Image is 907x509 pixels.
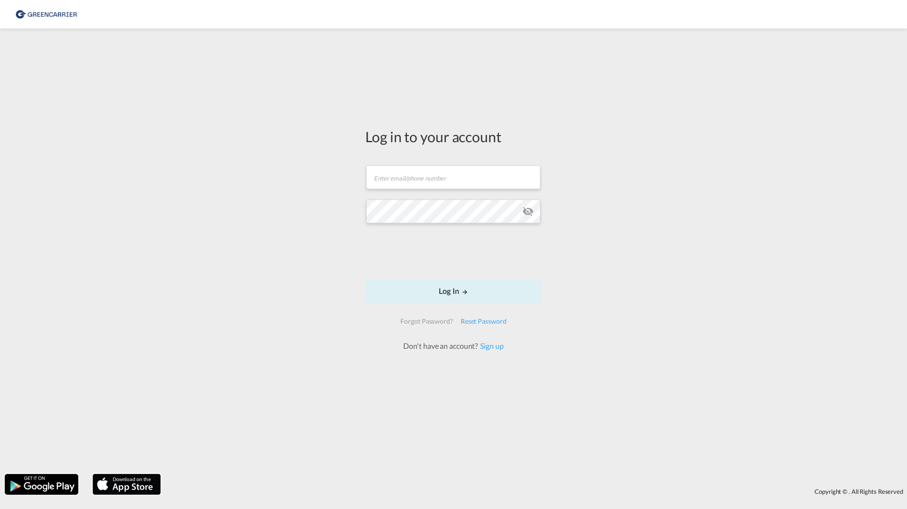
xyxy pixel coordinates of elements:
div: Forgot Password? [397,313,456,330]
div: Copyright © . All Rights Reserved [166,483,907,500]
button: LOGIN [365,279,542,303]
a: Sign up [478,341,503,350]
md-icon: icon-eye-off [522,206,534,217]
div: Reset Password [457,313,510,330]
img: google.png [4,473,79,496]
img: apple.png [92,473,162,496]
iframe: reCAPTCHA [381,233,526,270]
div: Log in to your account [365,127,542,146]
input: Enter email/phone number [366,165,540,189]
img: 609dfd708afe11efa14177256b0082fb.png [14,4,78,25]
div: Don't have an account? [393,341,514,351]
